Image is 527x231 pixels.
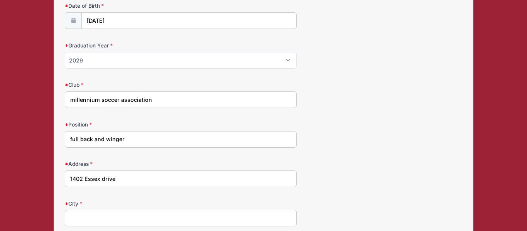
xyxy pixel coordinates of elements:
label: Position [65,121,197,128]
input: mm/dd/yyyy [81,12,296,29]
label: City [65,200,197,207]
label: Date of Birth [65,2,197,10]
label: Graduation Year [65,42,197,49]
label: Address [65,160,197,168]
label: Club [65,81,197,89]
